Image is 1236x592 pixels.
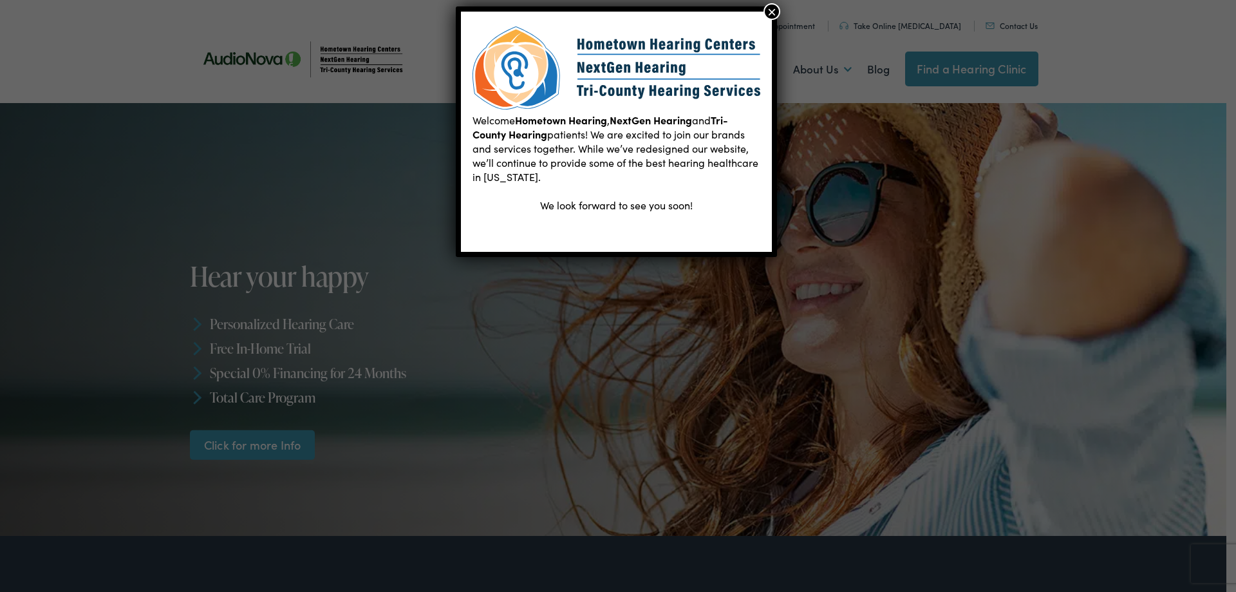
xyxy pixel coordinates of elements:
[473,113,758,184] span: Welcome , and patients! We are excited to join our brands and services together. While we’ve rede...
[515,113,607,127] b: Hometown Hearing
[473,113,728,141] b: Tri-County Hearing
[540,198,693,212] span: We look forward to see you soon!
[610,113,692,127] b: NextGen Hearing
[763,3,780,20] button: Close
